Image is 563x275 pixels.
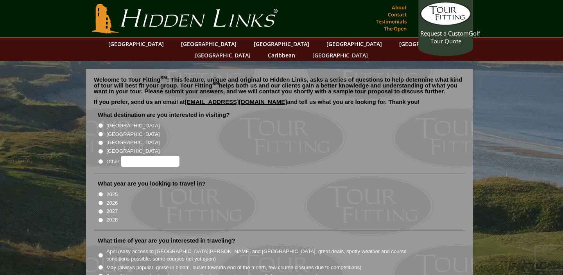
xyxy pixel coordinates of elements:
[106,130,160,138] label: [GEOGRAPHIC_DATA]
[323,38,386,50] a: [GEOGRAPHIC_DATA]
[98,111,230,119] label: What destination are you interested in visiting?
[106,191,118,198] label: 2025
[94,99,465,111] p: If you prefer, send us an email at and tell us what you are looking for. Thank you!
[104,38,168,50] a: [GEOGRAPHIC_DATA]
[386,9,409,20] a: Contact
[94,77,465,94] p: Welcome to Tour Fitting ! This feature, unique and original to Hidden Links, asks a series of que...
[106,122,160,130] label: [GEOGRAPHIC_DATA]
[420,29,469,37] span: Request a Custom
[382,23,409,34] a: The Open
[420,2,471,45] a: Request a CustomGolf Tour Quote
[160,75,167,80] sup: SM
[121,156,179,167] input: Other:
[308,50,372,61] a: [GEOGRAPHIC_DATA]
[212,81,219,86] sup: SM
[177,38,240,50] a: [GEOGRAPHIC_DATA]
[106,216,118,224] label: 2028
[264,50,299,61] a: Caribbean
[106,264,361,271] label: May (always popular, gorse in bloom, busier towards end of the month, few course closures due to ...
[395,38,459,50] a: [GEOGRAPHIC_DATA]
[390,2,409,13] a: About
[106,147,160,155] label: [GEOGRAPHIC_DATA]
[250,38,313,50] a: [GEOGRAPHIC_DATA]
[98,180,206,187] label: What year are you looking to travel in?
[106,199,118,207] label: 2026
[98,237,235,245] label: What time of year are you interested in traveling?
[106,207,118,215] label: 2027
[374,16,409,27] a: Testimonials
[106,248,421,263] label: April (easy access to [GEOGRAPHIC_DATA][PERSON_NAME] and [GEOGRAPHIC_DATA], great deals, spotty w...
[106,139,160,146] label: [GEOGRAPHIC_DATA]
[185,98,287,105] a: [EMAIL_ADDRESS][DOMAIN_NAME]
[191,50,255,61] a: [GEOGRAPHIC_DATA]
[106,156,179,167] label: Other:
